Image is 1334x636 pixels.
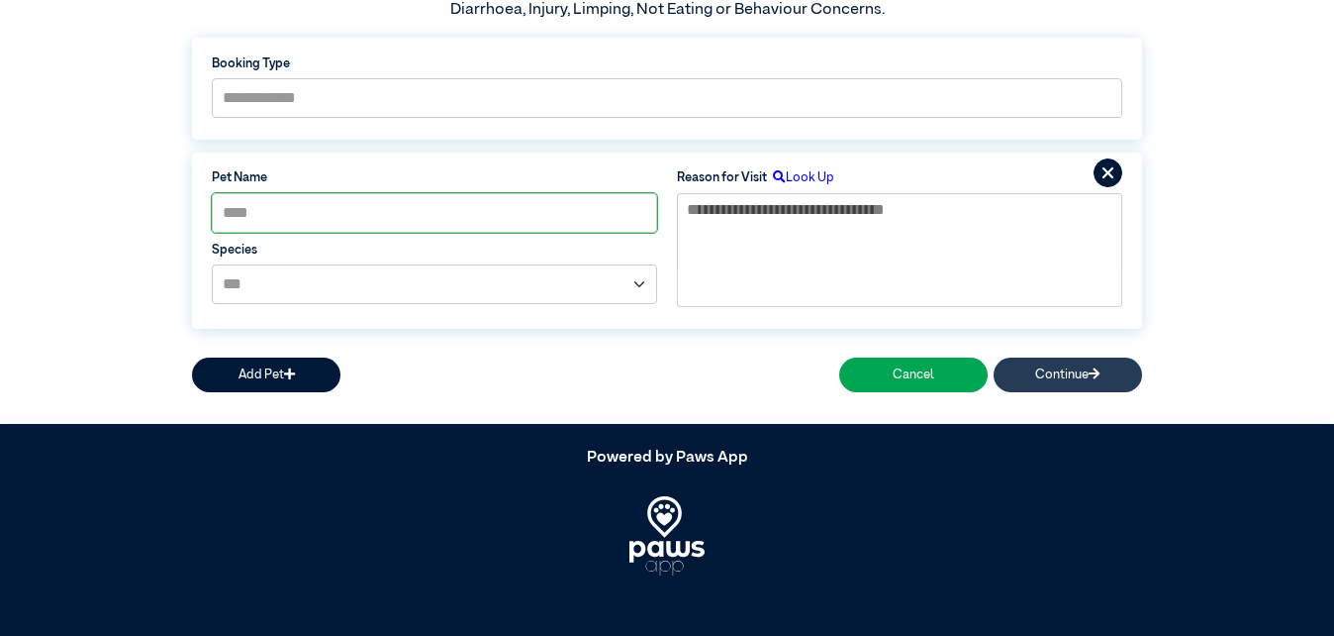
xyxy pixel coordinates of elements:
[839,358,988,392] button: Cancel
[767,168,834,187] label: Look Up
[192,358,340,392] button: Add Pet
[212,241,657,260] label: Species
[629,496,706,576] img: PawsApp
[212,54,1122,73] label: Booking Type
[677,168,767,187] label: Reason for Visit
[994,358,1142,392] button: Continue
[192,449,1142,468] h5: Powered by Paws App
[212,168,657,187] label: Pet Name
